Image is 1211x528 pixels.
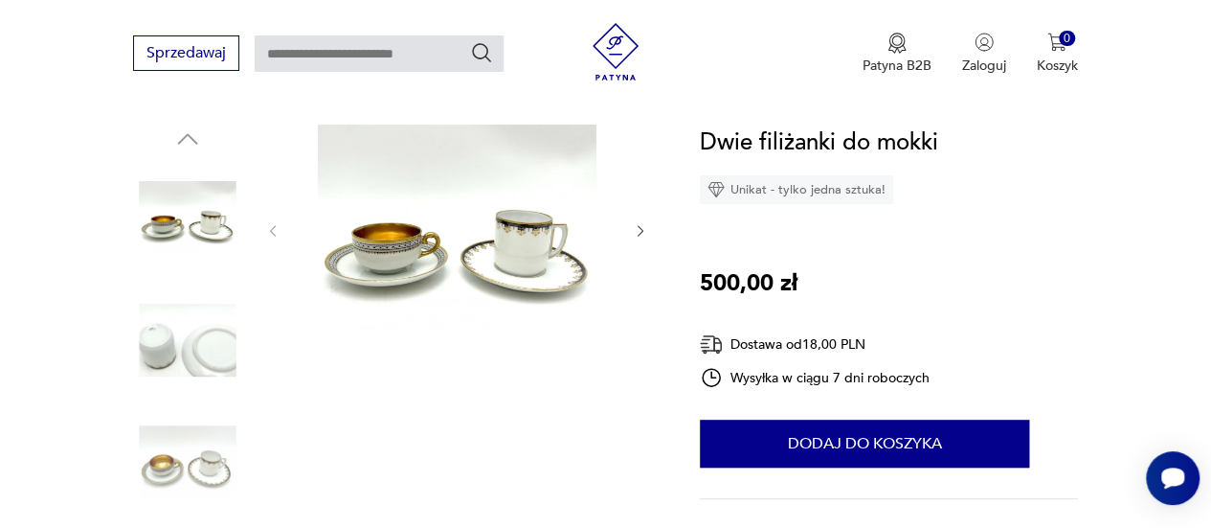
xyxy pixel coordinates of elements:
iframe: Smartsupp widget button [1146,451,1200,505]
img: Ikona medalu [887,33,907,54]
img: Zdjęcie produktu Dwie filiżanki do mokki [301,125,614,333]
button: Zaloguj [962,33,1006,75]
p: Zaloguj [962,57,1006,75]
div: Wysyłka w ciągu 7 dni roboczych [700,366,930,389]
p: Koszyk [1037,57,1078,75]
img: Ikona dostawy [700,333,723,356]
a: Ikona medaluPatyna B2B [863,33,931,75]
img: Zdjęcie produktu Dwie filiżanki do mokki [133,163,242,272]
button: Sprzedawaj [133,35,239,71]
h1: Dwie filiżanki do mokki [700,125,938,161]
button: 0Koszyk [1037,33,1078,75]
button: Patyna B2B [863,33,931,75]
img: Patyna - sklep z meblami i dekoracjami vintage [587,23,644,80]
div: Dostawa od 18,00 PLN [700,333,930,356]
div: Unikat - tylko jedna sztuka! [700,175,893,204]
button: Szukaj [470,41,493,64]
div: 0 [1059,31,1075,47]
p: Patyna B2B [863,57,931,75]
img: Ikona koszyka [1047,33,1066,52]
p: 500,00 zł [700,265,797,302]
button: Dodaj do koszyka [700,420,1029,468]
img: Ikona diamentu [707,181,725,198]
img: Zdjęcie produktu Dwie filiżanki do mokki [133,407,242,517]
img: Zdjęcie produktu Dwie filiżanki do mokki [133,286,242,395]
a: Sprzedawaj [133,48,239,61]
img: Ikonka użytkownika [975,33,994,52]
